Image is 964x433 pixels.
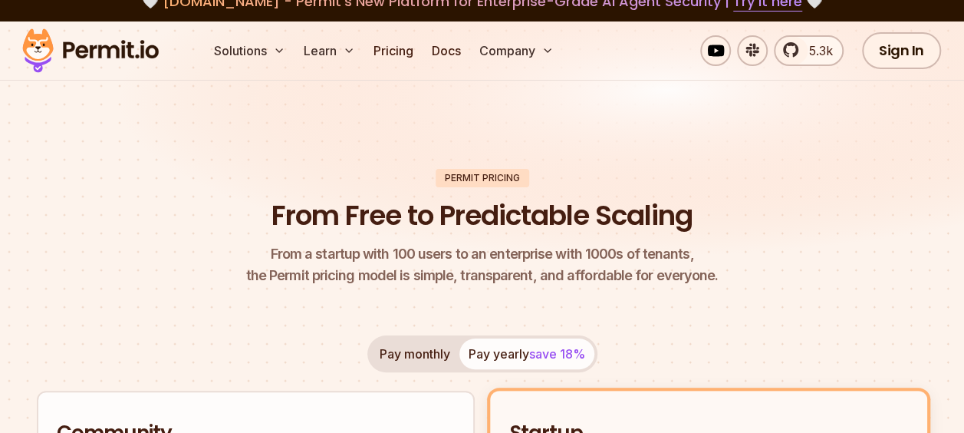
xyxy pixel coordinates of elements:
[370,339,459,369] button: Pay monthly
[298,35,361,66] button: Learn
[774,35,844,66] a: 5.3k
[271,197,693,235] h1: From Free to Predictable Scaling
[246,243,719,265] span: From a startup with 100 users to an enterprise with 1000s of tenants,
[367,35,419,66] a: Pricing
[473,35,560,66] button: Company
[15,25,166,77] img: Permit logo
[862,32,941,69] a: Sign In
[426,35,467,66] a: Docs
[800,41,833,60] span: 5.3k
[436,169,529,187] div: Permit Pricing
[246,243,719,286] p: the Permit pricing model is simple, transparent, and affordable for everyone.
[208,35,291,66] button: Solutions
